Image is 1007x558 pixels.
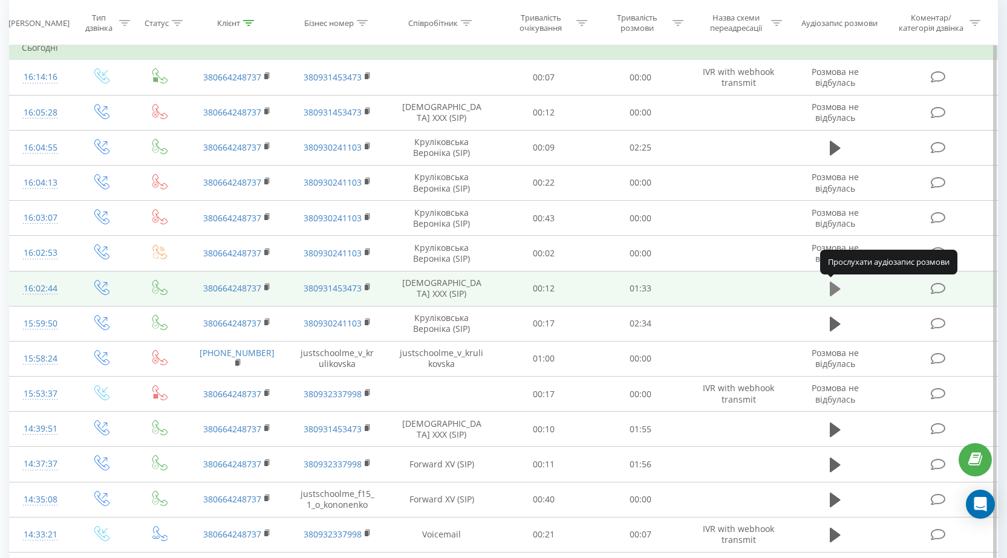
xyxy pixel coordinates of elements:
td: Круліковська Вероніка (SIP) [388,306,496,341]
a: 380664248737 [203,528,261,540]
div: Open Intercom Messenger [966,490,995,519]
td: 00:07 [495,60,592,95]
td: 00:02 [495,236,592,271]
div: 15:59:50 [22,312,59,336]
td: Круліковська Вероніка (SIP) [388,165,496,200]
div: Тривалість очікування [509,13,573,33]
div: Статус [145,18,169,28]
div: 16:04:13 [22,171,59,195]
td: 00:00 [592,236,689,271]
div: Клієнт [217,18,240,28]
a: 380931453473 [304,71,362,83]
div: 16:04:55 [22,136,59,160]
div: Тривалість розмови [605,13,670,33]
div: Аудіозапис розмови [801,18,878,28]
td: 00:22 [495,165,592,200]
a: 380930241103 [304,212,362,224]
div: 14:33:21 [22,523,59,547]
td: IVR with webhook transmit [688,377,789,412]
td: 00:12 [495,271,592,306]
td: [DEMOGRAPHIC_DATA] XXX (SIP) [388,412,496,447]
td: 00:00 [592,201,689,236]
a: 380930241103 [304,141,362,153]
td: Круліковська Вероніка (SIP) [388,201,496,236]
span: Розмова не відбулась [812,171,859,193]
a: 380932337998 [304,458,362,470]
a: 380932337998 [304,388,362,400]
span: Розмова не відбулась [812,207,859,229]
td: 00:09 [495,130,592,165]
span: Розмова не відбулась [812,101,859,123]
a: 380664248737 [203,423,261,435]
td: Круліковська Вероніка (SIP) [388,236,496,271]
td: 00:00 [592,95,689,130]
div: Тип дзвінка [82,13,116,33]
td: 02:34 [592,306,689,341]
td: 00:00 [592,60,689,95]
a: 380664248737 [203,247,261,259]
div: 16:03:07 [22,206,59,230]
td: 00:12 [495,95,592,130]
div: 16:14:16 [22,65,59,89]
a: 380664248737 [203,106,261,118]
div: Бізнес номер [304,18,354,28]
a: 380931453473 [304,282,362,294]
div: 15:53:37 [22,382,59,406]
a: 380930241103 [304,177,362,188]
td: Круліковська Вероніка (SIP) [388,130,496,165]
td: IVR with webhook transmit [688,60,789,95]
td: 00:17 [495,377,592,412]
td: justschoolme_v_krulikovska [388,341,496,376]
a: 380931453473 [304,106,362,118]
td: Сьогодні [10,36,998,60]
td: 00:17 [495,306,592,341]
td: 00:00 [592,341,689,376]
span: Розмова не відбулась [812,347,859,369]
td: 01:00 [495,341,592,376]
a: 380664248737 [203,493,261,505]
td: justschoolme_v_krulikovska [287,341,388,376]
td: Forward XV (SIP) [388,447,496,482]
a: 380664248737 [203,458,261,470]
td: [DEMOGRAPHIC_DATA] XXX (SIP) [388,271,496,306]
a: 380664248737 [203,282,261,294]
td: 00:43 [495,201,592,236]
div: [PERSON_NAME] [8,18,70,28]
a: 380930241103 [304,247,362,259]
td: 00:21 [495,517,592,552]
div: Співробітник [408,18,458,28]
div: 16:02:53 [22,241,59,265]
td: 01:56 [592,447,689,482]
td: 00:00 [592,165,689,200]
td: Forward XV (SIP) [388,482,496,517]
td: Voicemail [388,517,496,552]
td: 00:00 [592,377,689,412]
div: 14:35:08 [22,488,59,511]
a: 380930241103 [304,317,362,329]
div: Коментар/категорія дзвінка [896,13,966,33]
div: 15:58:24 [22,347,59,371]
div: 16:05:28 [22,101,59,125]
td: 02:25 [592,130,689,165]
span: Розмова не відбулась [812,382,859,404]
td: 01:33 [592,271,689,306]
a: 380664248737 [203,177,261,188]
td: 00:11 [495,447,592,482]
td: justschoolme_f15_1_o_kononenko [287,482,388,517]
a: 380664248737 [203,388,261,400]
td: 00:07 [592,517,689,552]
span: Розмова не відбулась [812,66,859,88]
div: Назва схеми переадресації [703,13,768,33]
td: 00:10 [495,412,592,447]
td: [DEMOGRAPHIC_DATA] XXX (SIP) [388,95,496,130]
div: 14:39:51 [22,417,59,441]
a: 380664248737 [203,71,261,83]
td: 00:00 [592,482,689,517]
a: 380931453473 [304,423,362,435]
td: IVR with webhook transmit [688,517,789,552]
a: 380932337998 [304,528,362,540]
a: 380664248737 [203,141,261,153]
td: 00:40 [495,482,592,517]
a: 380664248737 [203,212,261,224]
a: 380664248737 [203,317,261,329]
